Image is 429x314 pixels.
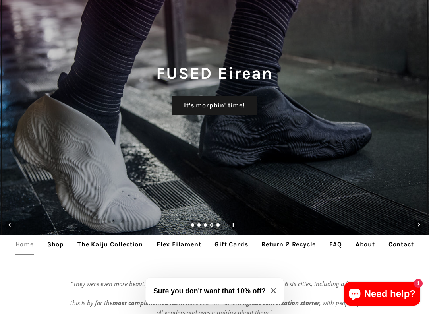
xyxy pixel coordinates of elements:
a: Load slide 3 [204,224,208,228]
button: Previous slide [1,216,19,234]
a: Slide 4, current [210,224,214,228]
a: Load slide 5 [216,224,220,228]
a: The Kaiju Collection [71,235,149,254]
a: Return 2 Recycle [255,235,322,254]
a: Gift Cards [209,235,254,254]
a: About [350,235,381,254]
a: Load slide 1 [191,224,195,228]
a: Flex Filament [151,235,207,254]
inbox-online-store-chat: Shopify online store chat [342,282,423,308]
a: Home [10,235,40,254]
a: Contact [383,235,420,254]
h1: FUSED Eirean [8,62,421,85]
a: Shop [41,235,70,254]
a: FAQ [323,235,348,254]
button: Next slide [410,216,428,234]
a: Load slide 2 [197,224,201,228]
em: "They were even more beautiful in person-- [71,280,183,288]
a: It's morphin' time! [172,96,257,115]
button: Pause slideshow [224,216,242,234]
strong: most complimented item [112,299,183,307]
